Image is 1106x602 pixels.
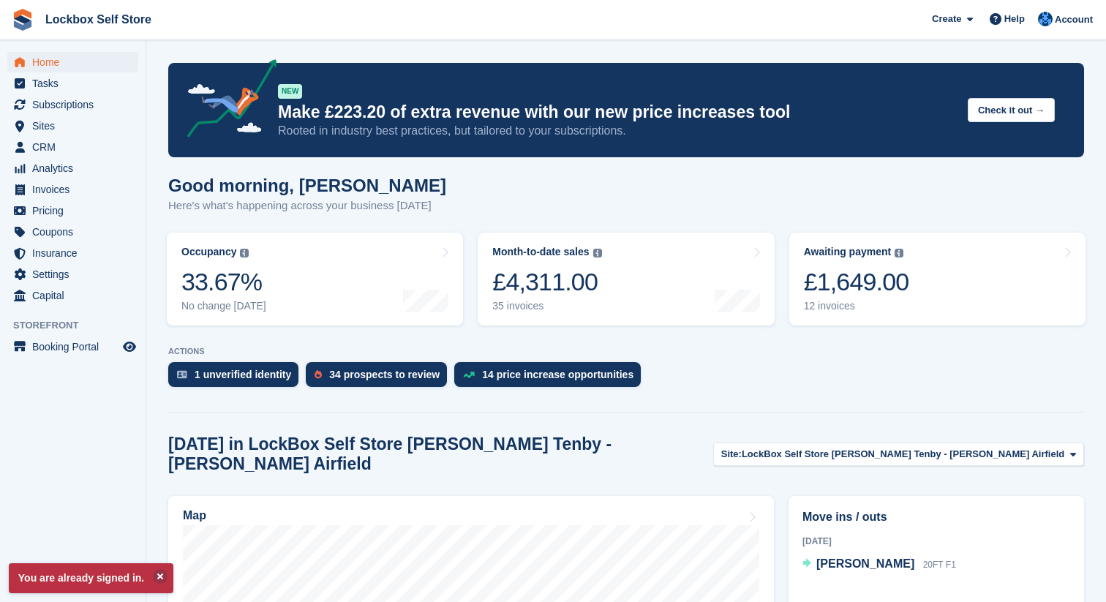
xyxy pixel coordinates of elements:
[713,443,1084,467] button: Site: LockBox Self Store [PERSON_NAME] Tenby - [PERSON_NAME] Airfield
[168,434,713,474] h2: [DATE] in LockBox Self Store [PERSON_NAME] Tenby - [PERSON_NAME] Airfield
[932,12,961,26] span: Create
[7,200,138,221] a: menu
[478,233,774,326] a: Month-to-date sales £4,311.00 35 invoices
[32,137,120,157] span: CRM
[7,222,138,242] a: menu
[7,116,138,136] a: menu
[454,362,648,394] a: 14 price increase opportunities
[9,563,173,593] p: You are already signed in.
[492,300,601,312] div: 35 invoices
[32,222,120,242] span: Coupons
[278,123,956,139] p: Rooted in industry best practices, but tailored to your subscriptions.
[181,267,266,297] div: 33.67%
[329,369,440,380] div: 34 prospects to review
[7,264,138,285] a: menu
[121,338,138,355] a: Preview store
[7,243,138,263] a: menu
[315,370,322,379] img: prospect-51fa495bee0391a8d652442698ab0144808aea92771e9ea1ae160a38d050c398.svg
[1004,12,1025,26] span: Help
[32,73,120,94] span: Tasks
[175,59,277,143] img: price-adjustments-announcement-icon-8257ccfd72463d97f412b2fc003d46551f7dbcb40ab6d574587a9cd5c0d94...
[804,246,892,258] div: Awaiting payment
[802,555,956,574] a: [PERSON_NAME] 20FT F1
[278,102,956,123] p: Make £223.20 of extra revenue with our new price increases tool
[32,52,120,72] span: Home
[32,94,120,115] span: Subscriptions
[7,94,138,115] a: menu
[39,7,157,31] a: Lockbox Self Store
[181,300,266,312] div: No change [DATE]
[181,246,236,258] div: Occupancy
[492,246,589,258] div: Month-to-date sales
[593,249,602,257] img: icon-info-grey-7440780725fd019a000dd9b08b2336e03edf1995a4989e88bcd33f0948082b44.svg
[816,557,914,570] span: [PERSON_NAME]
[168,362,306,394] a: 1 unverified identity
[7,52,138,72] a: menu
[721,447,742,462] span: Site:
[32,285,120,306] span: Capital
[7,285,138,306] a: menu
[804,300,909,312] div: 12 invoices
[789,233,1086,326] a: Awaiting payment £1,649.00 12 invoices
[968,98,1055,122] button: Check it out →
[482,369,633,380] div: 14 price increase opportunities
[7,179,138,200] a: menu
[923,560,956,570] span: 20FT F1
[7,336,138,357] a: menu
[492,267,601,297] div: £4,311.00
[32,158,120,178] span: Analytics
[742,447,1064,462] span: LockBox Self Store [PERSON_NAME] Tenby - [PERSON_NAME] Airfield
[183,509,206,522] h2: Map
[167,233,463,326] a: Occupancy 33.67% No change [DATE]
[168,176,446,195] h1: Good morning, [PERSON_NAME]
[1055,12,1093,27] span: Account
[802,535,1070,548] div: [DATE]
[12,9,34,31] img: stora-icon-8386f47178a22dfd0bd8f6a31ec36ba5ce8667c1dd55bd0f319d3a0aa187defe.svg
[1038,12,1053,26] img: Naomi Davies
[278,84,302,99] div: NEW
[804,267,909,297] div: £1,649.00
[7,137,138,157] a: menu
[168,197,446,214] p: Here's what's happening across your business [DATE]
[895,249,903,257] img: icon-info-grey-7440780725fd019a000dd9b08b2336e03edf1995a4989e88bcd33f0948082b44.svg
[32,336,120,357] span: Booking Portal
[7,158,138,178] a: menu
[32,200,120,221] span: Pricing
[802,508,1070,526] h2: Move ins / outs
[32,243,120,263] span: Insurance
[195,369,291,380] div: 1 unverified identity
[168,347,1084,356] p: ACTIONS
[7,73,138,94] a: menu
[32,264,120,285] span: Settings
[240,249,249,257] img: icon-info-grey-7440780725fd019a000dd9b08b2336e03edf1995a4989e88bcd33f0948082b44.svg
[177,370,187,379] img: verify_identity-adf6edd0f0f0b5bbfe63781bf79b02c33cf7c696d77639b501bdc392416b5a36.svg
[463,372,475,378] img: price_increase_opportunities-93ffe204e8149a01c8c9dc8f82e8f89637d9d84a8eef4429ea346261dce0b2c0.svg
[306,362,454,394] a: 34 prospects to review
[32,179,120,200] span: Invoices
[32,116,120,136] span: Sites
[13,318,146,333] span: Storefront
